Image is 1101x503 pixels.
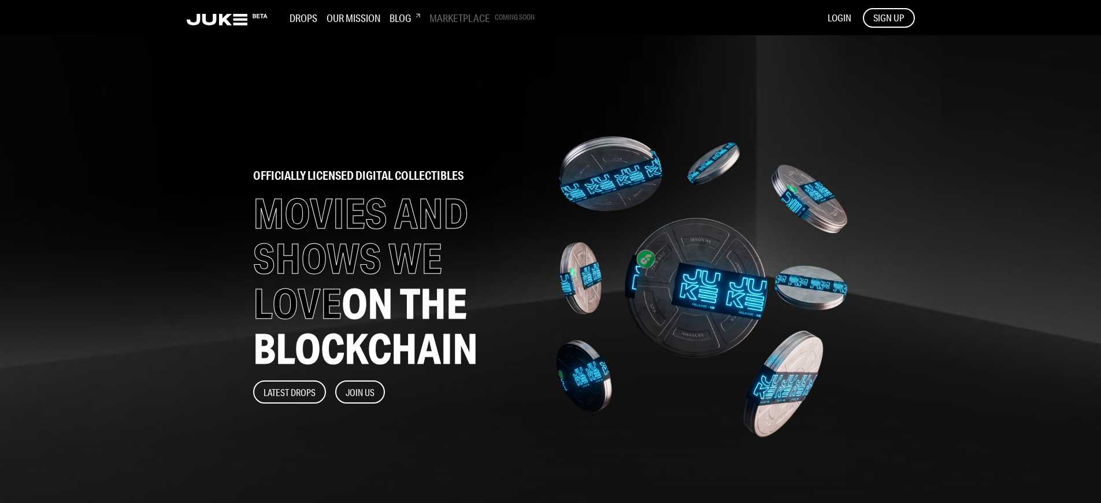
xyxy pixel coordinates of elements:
h2: officially licensed digital collectibles [253,170,534,182]
h3: Our Mission [327,12,380,24]
span: ON THE BLOCKCHAIN [253,278,478,373]
img: home-banner [556,87,848,486]
button: Latest Drops [253,380,326,404]
button: SIGN UP [863,8,915,28]
h1: MOVIES AND SHOWS WE LOVE [253,191,534,371]
button: Join Us [335,380,385,404]
button: LOGIN [828,12,851,24]
span: SIGN UP [873,12,904,24]
h3: Drops [290,12,317,24]
h3: Blog [390,12,420,24]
